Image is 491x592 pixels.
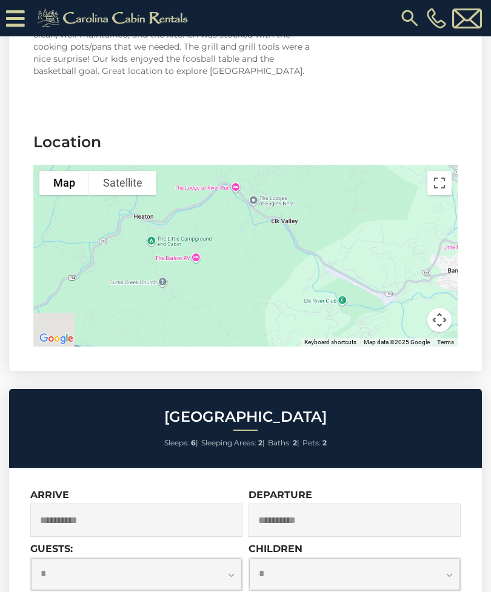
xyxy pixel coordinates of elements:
[201,438,256,447] span: Sleeping Areas:
[322,438,327,447] strong: 2
[36,331,76,347] a: Open this area in Google Maps (opens a new window)
[191,438,196,447] strong: 6
[164,435,198,451] li: |
[427,308,452,332] button: Map camera controls
[31,6,198,30] img: Khaki-logo.png
[39,171,89,195] button: Show street map
[33,131,458,153] h3: Location
[427,171,452,195] button: Toggle fullscreen view
[30,489,69,501] label: Arrive
[268,435,299,451] li: |
[164,438,189,447] span: Sleeps:
[304,338,356,347] button: Keyboard shortcuts
[258,438,262,447] strong: 2
[364,339,430,345] span: Map data ©2025 Google
[399,7,421,29] img: search-regular.svg
[249,543,302,554] label: Children
[424,8,449,28] a: [PHONE_NUMBER]
[33,16,310,77] div: Our family enjoyed a great weekend stay at this cabin. It was clean, well maintained, and the kit...
[12,409,479,425] h2: [GEOGRAPHIC_DATA]
[36,331,76,347] img: Google
[201,435,265,451] li: |
[302,438,321,447] span: Pets:
[89,171,156,195] button: Show satellite imagery
[437,339,454,345] a: Terms (opens in new tab)
[268,438,291,447] span: Baths:
[293,438,297,447] strong: 2
[30,543,73,554] label: Guests:
[249,489,312,501] label: Departure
